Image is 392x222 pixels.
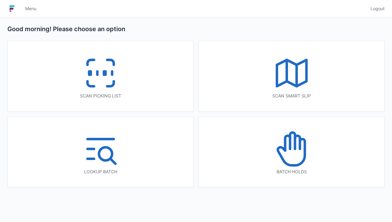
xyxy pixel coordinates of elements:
[198,117,385,187] a: Batch holds
[7,25,385,33] h2: Good morning! Please choose an option
[211,169,372,175] div: Batch holds
[367,3,385,14] a: Logout
[20,169,181,175] div: Lookup batch
[198,41,385,112] a: Scan smart slip
[211,93,372,99] div: Scan smart slip
[7,41,194,112] a: Scan picking list
[370,6,385,12] span: Logout
[7,4,17,14] img: logo-small.jpg
[7,117,194,187] a: Lookup batch
[25,6,36,12] span: Menu
[20,93,181,99] div: Scan picking list
[22,3,40,14] a: Menu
